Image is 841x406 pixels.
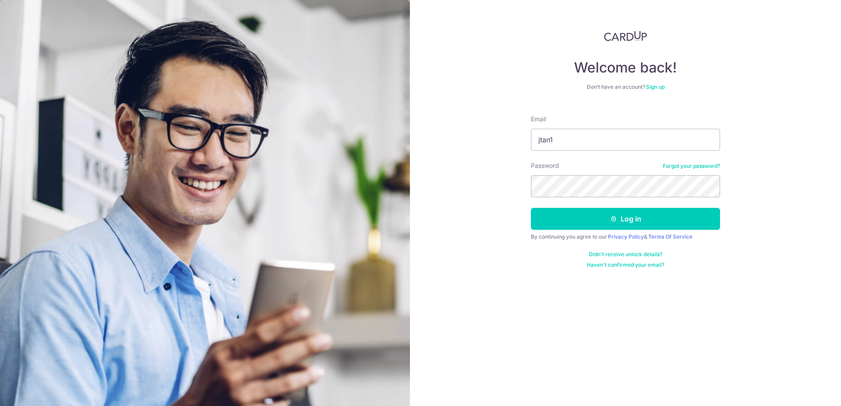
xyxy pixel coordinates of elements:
img: CardUp Logo [604,31,647,41]
a: Haven't confirmed your email? [587,261,664,268]
h4: Welcome back! [531,59,720,76]
div: By continuing you agree to our & [531,233,720,240]
a: Didn't receive unlock details? [589,251,662,258]
a: Sign up [646,83,665,90]
a: Privacy Policy [608,233,644,240]
keeper-lock: Open Keeper Popup [702,134,713,145]
label: Email [531,115,546,123]
label: Password [531,161,559,170]
a: Terms Of Service [648,233,692,240]
div: Don’t have an account? [531,83,720,91]
a: Forgot your password? [663,163,720,170]
button: Log in [531,208,720,230]
input: Enter your Email [531,129,720,151]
